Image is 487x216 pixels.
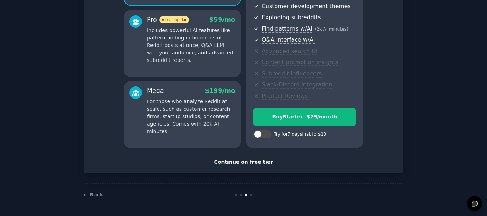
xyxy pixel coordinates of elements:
[147,27,235,64] p: Includes powerful AI features like pattern-finding in hundreds of Reddit posts at once, Q&A LLM w...
[262,25,312,33] span: Find patterns w/AI
[253,108,356,126] button: BuyStarter- $29/month
[262,70,322,78] span: Subreddit influencers
[147,15,189,24] div: Pro
[147,86,164,95] div: Mega
[262,81,332,89] span: Slack/Discord integration
[262,14,321,21] span: Exploding subreddits
[254,113,355,121] div: Buy Starter - $ 29 /month
[262,93,308,100] span: Product Reviews
[262,59,338,66] span: Content promotion insights
[84,192,103,197] a: ← Back
[209,16,235,23] span: $ 59 /mo
[315,27,348,32] span: ( 2k AI minutes )
[205,87,235,94] span: $ 199 /mo
[159,16,189,23] span: most popular
[262,3,351,10] span: Customer development themes
[262,48,317,55] span: Advanced search UI
[147,98,235,135] p: For those who analyze Reddit at scale, such as customer research firms, startup studios, or conte...
[274,131,326,138] div: Try for 7 days first for $10
[262,36,315,44] span: Q&A interface w/AI
[91,158,396,166] div: Continue on free tier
